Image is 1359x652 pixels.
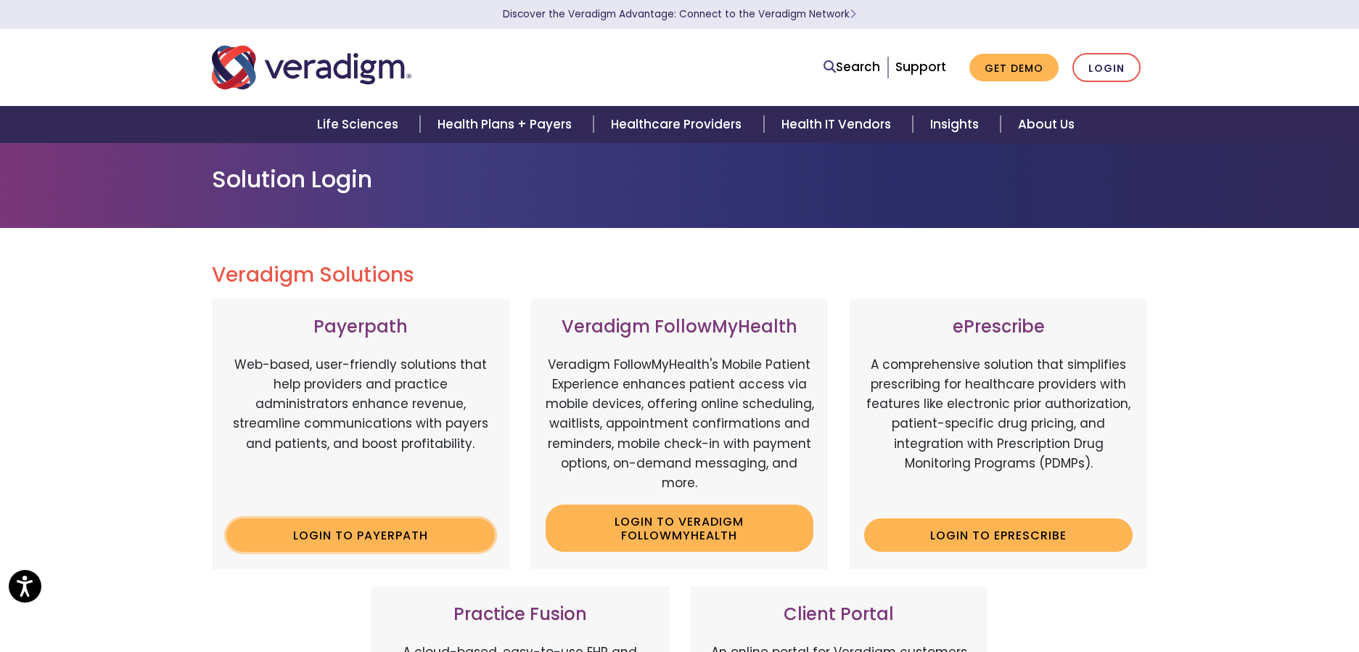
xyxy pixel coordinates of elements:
[212,44,411,91] img: Veradigm logo
[864,317,1133,338] h3: ePrescribe
[895,58,946,76] a: Support
[913,106,1001,143] a: Insights
[824,57,880,77] a: Search
[764,106,913,143] a: Health IT Vendors
[864,355,1133,508] p: A comprehensive solution that simplifies prescribing for healthcare providers with features like ...
[420,106,594,143] a: Health Plans + Payers
[226,355,495,508] p: Web-based, user-friendly solutions that help providers and practice administrators enhance revenu...
[226,518,495,552] a: Login to Payerpath
[212,166,1148,193] h1: Solution Login
[969,54,1059,82] a: Get Demo
[850,7,856,21] span: Learn More
[705,604,974,625] h3: Client Portal
[503,7,856,21] a: Discover the Veradigm Advantage: Connect to the Veradigm NetworkLearn More
[212,263,1148,288] h2: Veradigm Solutions
[1072,53,1141,83] a: Login
[300,106,420,143] a: Life Sciences
[226,317,495,338] h3: Payerpath
[546,505,814,552] a: Login to Veradigm FollowMyHealth
[594,106,763,143] a: Healthcare Providers
[1001,106,1092,143] a: About Us
[864,518,1133,552] a: Login to ePrescribe
[386,604,654,625] h3: Practice Fusion
[546,355,814,493] p: Veradigm FollowMyHealth's Mobile Patient Experience enhances patient access via mobile devices, o...
[546,317,814,338] h3: Veradigm FollowMyHealth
